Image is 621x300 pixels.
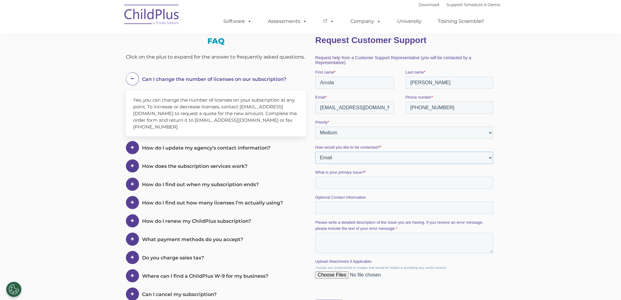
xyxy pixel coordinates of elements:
[142,182,259,187] span: How do I find out when my subscription ends?
[142,163,247,169] span: How does the subscription services work?
[142,218,251,224] span: How do I renew my ChildPlus subscription?
[142,200,283,206] span: How do I find out how many licenses I’m actually using?
[521,234,621,300] iframe: Chat Widget
[126,37,306,45] h3: FAQ
[142,255,204,261] span: Do you charge sales tax?
[432,15,490,27] a: Training Scramble!!
[418,2,439,7] a: Download
[344,15,387,27] a: Company
[317,15,340,27] a: IT
[142,76,286,82] span: Can I change the number of licenses on our subscription?
[418,2,500,7] font: |
[464,2,500,7] a: Schedule A Demo
[121,0,182,31] img: ChildPlus by Procare Solutions
[142,273,268,279] span: Where can I find a ChildPlus W-9 for my business?
[142,237,243,242] span: What payment methods do you accept?
[126,52,306,62] div: Click on the plus to expand for the answer to frequently asked questions.
[262,15,313,27] a: Assessments
[391,15,428,27] a: University
[126,91,306,136] div: Yes, you can change the number of licenses on your subscription at any point. To increase or decr...
[142,291,217,297] span: Can I cancel my subscription?
[142,145,270,151] span: How do I update my agency’s contact information?
[6,282,21,297] button: Cookies Settings
[217,15,258,27] a: Software
[447,2,463,7] a: Support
